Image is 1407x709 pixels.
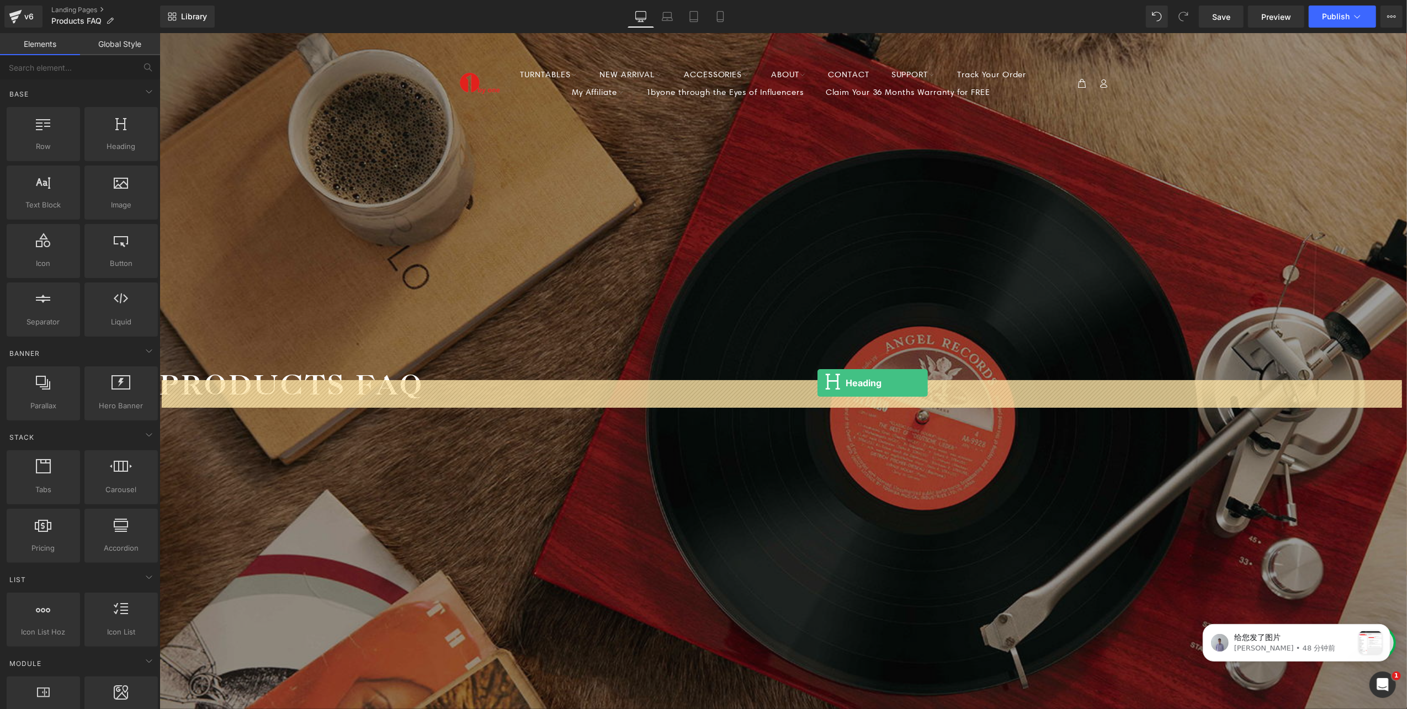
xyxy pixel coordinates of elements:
span: Accordion [88,542,155,554]
span: List [8,574,27,585]
a: Global Style [80,33,160,55]
a: Desktop [628,6,654,28]
span: ABOUT [612,37,646,46]
a: NEW ARRIVAL [429,33,513,51]
span: 1byone through the Eyes of Influencers [487,55,644,64]
span: Carousel [88,484,155,495]
span: 1 [1392,671,1401,680]
button: More [1381,6,1403,28]
span: Separator [10,316,77,328]
a: Laptop [654,6,681,28]
a: Tablet [681,6,707,28]
a: 1byone through the Eyes of Influencers [476,50,655,68]
span: Heading [88,141,155,152]
a: Landing Pages [51,6,160,14]
span: Publish [1322,12,1350,21]
div: v6 [22,9,36,24]
a: Mobile [707,6,734,28]
span: Icon List [88,626,155,638]
span: Icon [10,258,77,269]
a: Claim Your 36 Months Warranty for FREE [655,50,831,68]
span: Hero Banner [88,400,155,412]
span: Library [181,12,207,22]
span: Track Your Order [798,37,867,46]
span: Button [88,258,155,269]
iframe: Intercom notifications 消息 [1186,602,1407,679]
span: Text Block [10,199,77,211]
a: TURNTABLES [354,33,429,51]
a: Preview [1248,6,1304,28]
a: SUPPORT [721,33,787,51]
a: New Library [160,6,215,28]
span: Module [8,658,43,669]
span: SUPPORT [732,37,776,46]
span: Claim Your 36 Months Warranty for FREE [666,55,831,64]
span: CONTACT [669,37,710,46]
span: Row [10,141,77,152]
span: Banner [8,348,41,359]
span: Icon List Hoz [10,626,77,638]
span: Preview [1261,11,1291,23]
button: Undo [1146,6,1168,28]
a: ACCESSORIES [513,33,601,51]
span: Image [88,199,155,211]
span: Tabs [10,484,77,495]
button: Publish [1309,6,1376,28]
span: Base [8,89,30,99]
a: Track Your Order [787,33,878,51]
span: TURNTABLES [361,37,418,46]
a: My Affiliate [401,50,476,68]
span: Products FAQ [51,17,102,25]
span: Save [1212,11,1230,23]
span: Parallax [10,400,77,412]
span: Liquid [88,316,155,328]
span: ACCESSORIES [524,37,590,46]
a: v6 [4,6,43,28]
span: Stack [8,432,35,443]
iframe: Intercom live chat [1369,671,1396,698]
a: ABOUT [601,33,657,51]
a: CONTACT [658,33,721,51]
span: My Affiliate [412,55,465,64]
span: Pricing [10,542,77,554]
button: Redo [1172,6,1194,28]
span: NEW ARRIVAL [440,37,502,46]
